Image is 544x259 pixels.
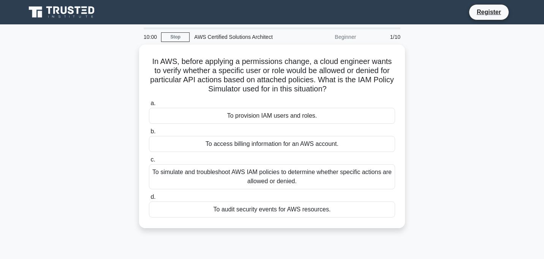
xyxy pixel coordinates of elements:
[361,29,405,45] div: 1/10
[139,29,161,45] div: 10:00
[161,32,190,42] a: Stop
[149,108,395,124] div: To provision IAM users and roles.
[148,57,396,94] h5: In AWS, before applying a permissions change, a cloud engineer wants to verify whether a specific...
[190,29,294,45] div: AWS Certified Solutions Architect
[149,201,395,217] div: To audit security events for AWS resources.
[150,156,155,163] span: c.
[149,136,395,152] div: To access billing information for an AWS account.
[150,128,155,134] span: b.
[150,100,155,106] span: a.
[149,164,395,189] div: To simulate and troubleshoot AWS IAM policies to determine whether specific actions are allowed o...
[294,29,361,45] div: Beginner
[472,7,506,17] a: Register
[150,193,155,200] span: d.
